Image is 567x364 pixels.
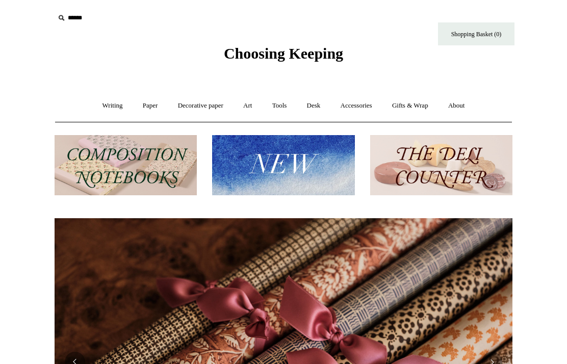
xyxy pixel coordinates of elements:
[331,92,381,119] a: Accessories
[169,92,233,119] a: Decorative paper
[438,22,514,45] a: Shopping Basket (0)
[224,53,343,60] a: Choosing Keeping
[439,92,474,119] a: About
[55,135,197,196] img: 202302 Composition ledgers.jpg__PID:69722ee6-fa44-49dd-a067-31375e5d54ec
[263,92,296,119] a: Tools
[370,135,512,196] img: The Deli Counter
[298,92,330,119] a: Desk
[383,92,437,119] a: Gifts & Wrap
[134,92,167,119] a: Paper
[93,92,132,119] a: Writing
[224,45,343,62] span: Choosing Keeping
[212,135,354,196] img: New.jpg__PID:f73bdf93-380a-4a35-bcfe-7823039498e1
[234,92,261,119] a: Art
